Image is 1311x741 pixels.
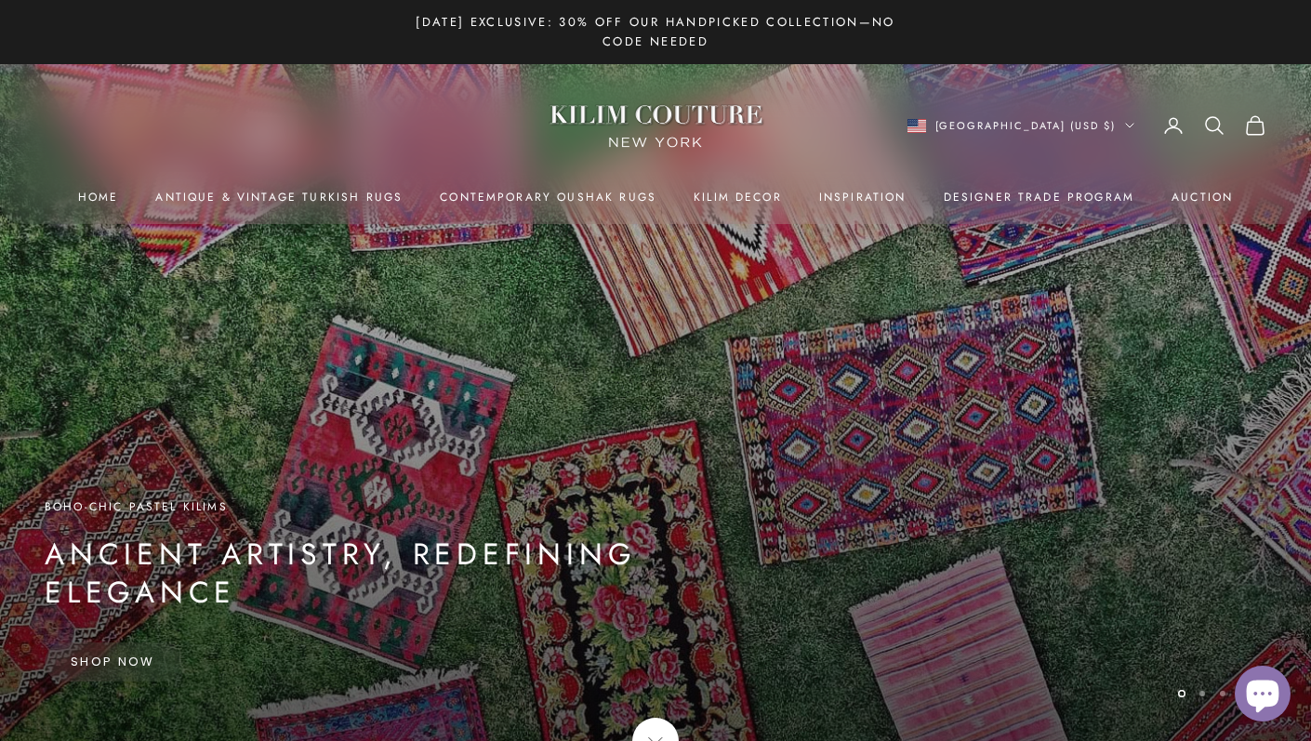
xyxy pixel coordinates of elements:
[395,12,916,52] p: [DATE] Exclusive: 30% Off Our Handpicked Collection—No Code Needed
[440,188,656,206] a: Contemporary Oushak Rugs
[1229,666,1296,726] inbox-online-store-chat: Shopify online store chat
[935,117,1117,134] span: [GEOGRAPHIC_DATA] (USD $)
[944,188,1135,206] a: Designer Trade Program
[1172,188,1233,206] a: Auction
[45,497,770,516] p: Boho-Chic Pastel Kilims
[45,536,770,613] p: Ancient Artistry, Redefining Elegance
[78,188,119,206] a: Home
[907,117,1135,134] button: Change country or currency
[694,188,782,206] summary: Kilim Decor
[155,188,403,206] a: Antique & Vintage Turkish Rugs
[45,188,1266,206] nav: Primary navigation
[907,114,1267,137] nav: Secondary navigation
[819,188,907,206] a: Inspiration
[907,119,926,133] img: United States
[45,642,181,681] a: Shop Now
